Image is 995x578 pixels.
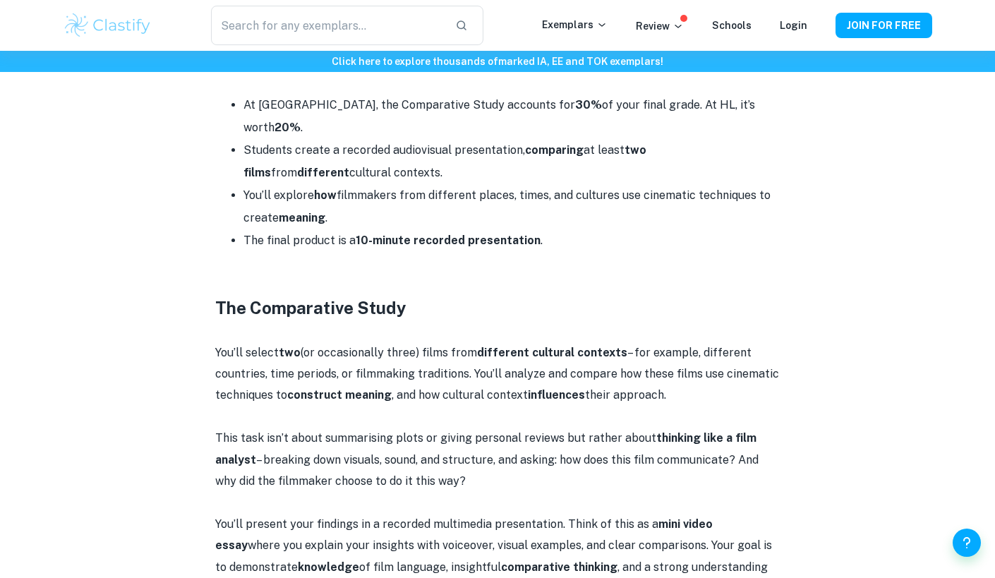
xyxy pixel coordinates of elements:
[287,388,392,402] strong: construct meaning
[215,342,780,407] p: You’ll select (or occasionally three) films from – for example, different countries, time periods...
[636,18,684,34] p: Review
[279,346,301,359] strong: two
[501,560,617,574] strong: comparative thinking
[243,229,780,252] li: The final product is a .
[525,143,584,157] strong: comparing
[542,17,608,32] p: Exemplars
[215,431,756,466] strong: thinking like a film analyst
[528,388,585,402] strong: influences
[314,188,337,202] strong: how
[953,529,981,557] button: Help and Feedback
[211,6,444,45] input: Search for any exemplars...
[575,98,602,112] strong: 30%
[275,121,301,134] strong: 20%
[780,20,807,31] a: Login
[356,234,541,247] strong: 10-minute recorded presentation
[243,139,780,184] li: Students create a recorded audiovisual presentation, at least from cultural contexts.
[243,184,780,229] li: You’ll explore filmmakers from different places, times, and cultures use cinematic techniques to ...
[298,560,359,574] strong: knowledge
[215,428,780,492] p: This task isn’t about summarising plots or giving personal reviews but rather about – breaking do...
[477,346,627,359] strong: different cultural contexts
[836,13,932,38] button: JOIN FOR FREE
[297,166,349,179] strong: different
[712,20,752,31] a: Schools
[3,54,992,69] h6: Click here to explore thousands of marked IA, EE and TOK exemplars !
[215,295,780,320] h3: The Comparative Study
[279,211,325,224] strong: meaning
[243,94,780,139] li: At [GEOGRAPHIC_DATA], the Comparative Study accounts for of your final grade. At HL, it’s worth .
[63,11,152,40] img: Clastify logo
